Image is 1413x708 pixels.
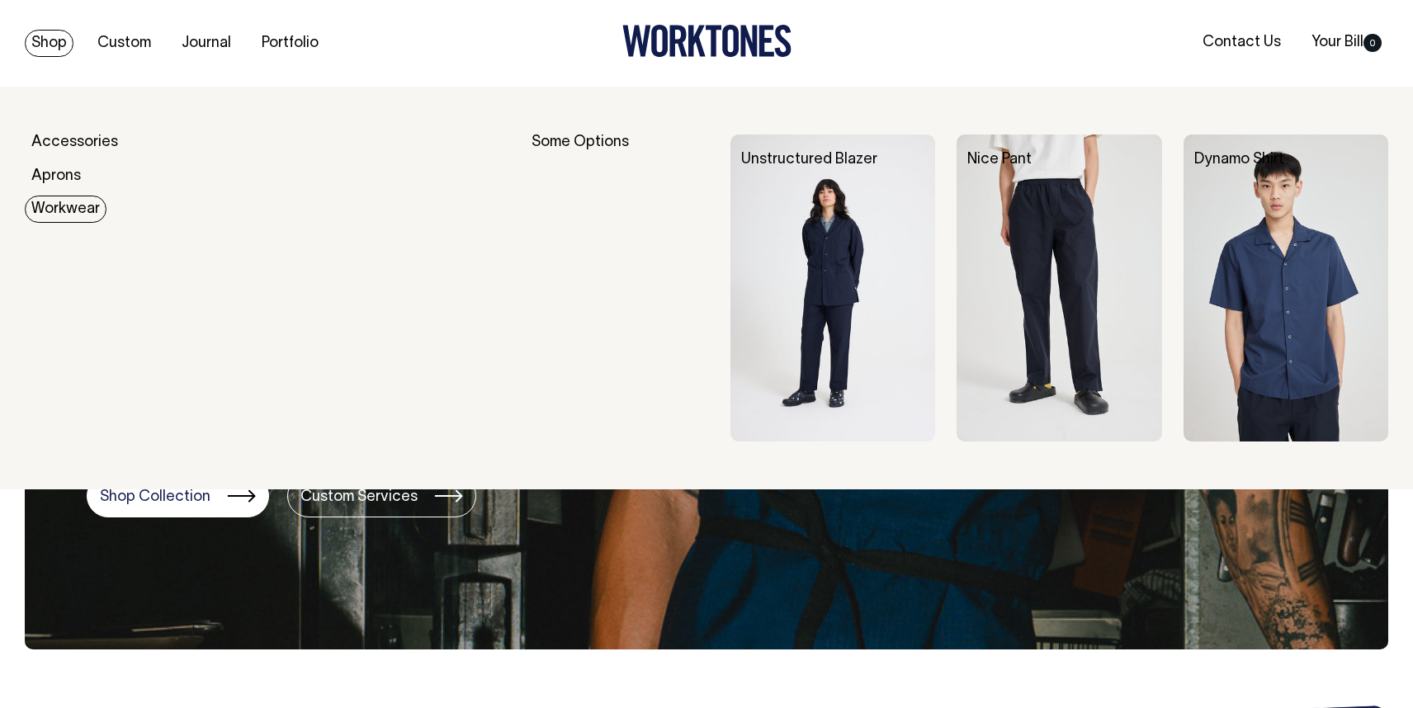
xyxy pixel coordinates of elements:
[967,153,1032,167] a: Nice Pant
[25,30,73,57] a: Shop
[87,474,269,517] a: Shop Collection
[1196,29,1288,56] a: Contact Us
[730,135,935,442] img: Unstructured Blazer
[91,30,158,57] a: Custom
[255,30,325,57] a: Portfolio
[1194,153,1284,167] a: Dynamo Shirt
[532,135,709,442] div: Some Options
[25,163,87,190] a: Aprons
[287,474,476,517] a: Custom Services
[1363,34,1382,52] span: 0
[25,129,125,156] a: Accessories
[741,153,877,167] a: Unstructured Blazer
[957,135,1161,442] img: Nice Pant
[25,196,106,223] a: Workwear
[1184,135,1388,442] img: Dynamo Shirt
[1305,29,1388,56] a: Your Bill0
[175,30,238,57] a: Journal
